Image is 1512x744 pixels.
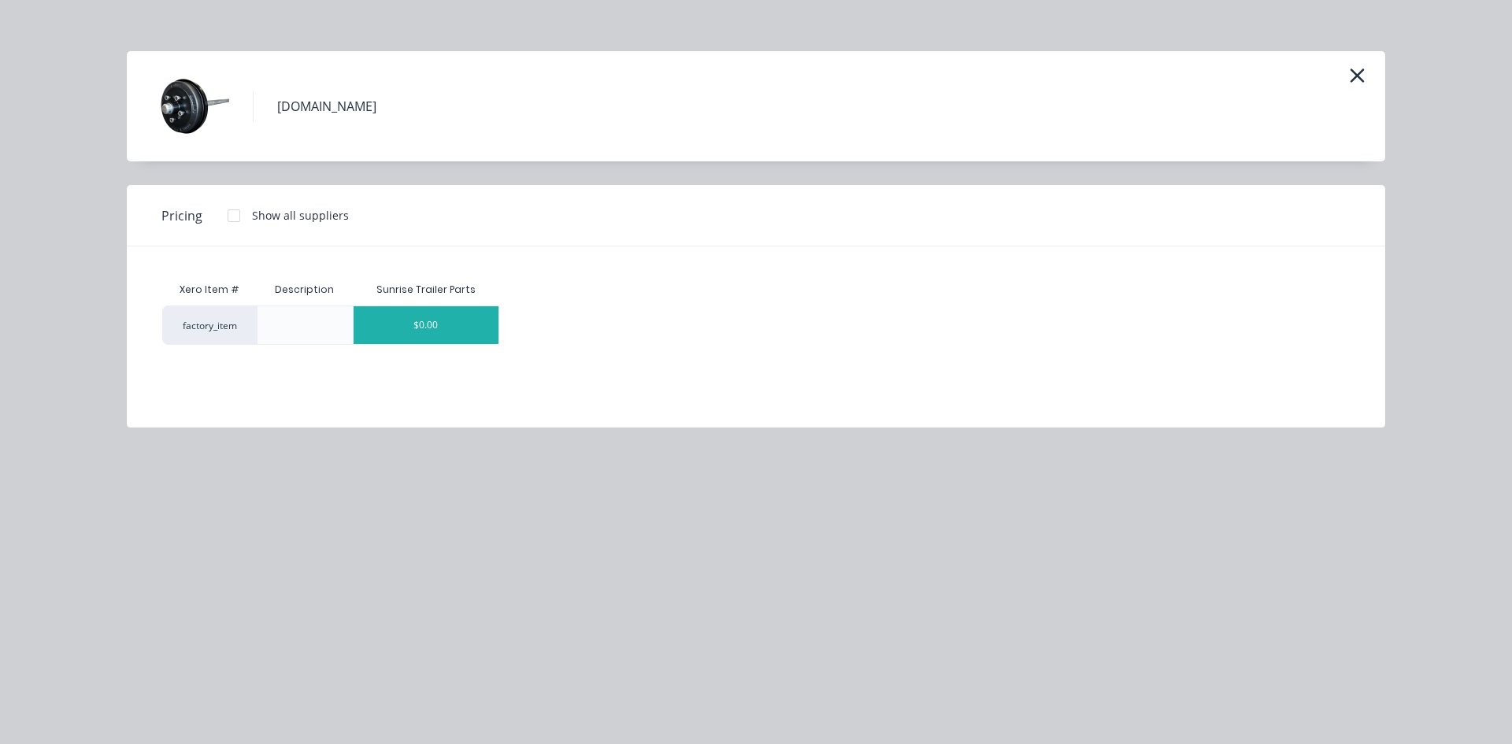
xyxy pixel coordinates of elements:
div: Show all suppliers [252,207,349,224]
span: Pricing [161,206,202,225]
div: factory_item [162,305,257,345]
div: Xero Item # [162,274,257,305]
div: $0.00 [354,306,499,344]
div: Sunrise Trailer Parts [376,283,476,297]
img: TP.AXLE.ELEC-BRAKED.1.6T.SO [150,67,229,146]
div: [DOMAIN_NAME] [277,97,376,116]
div: Description [262,270,346,309]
